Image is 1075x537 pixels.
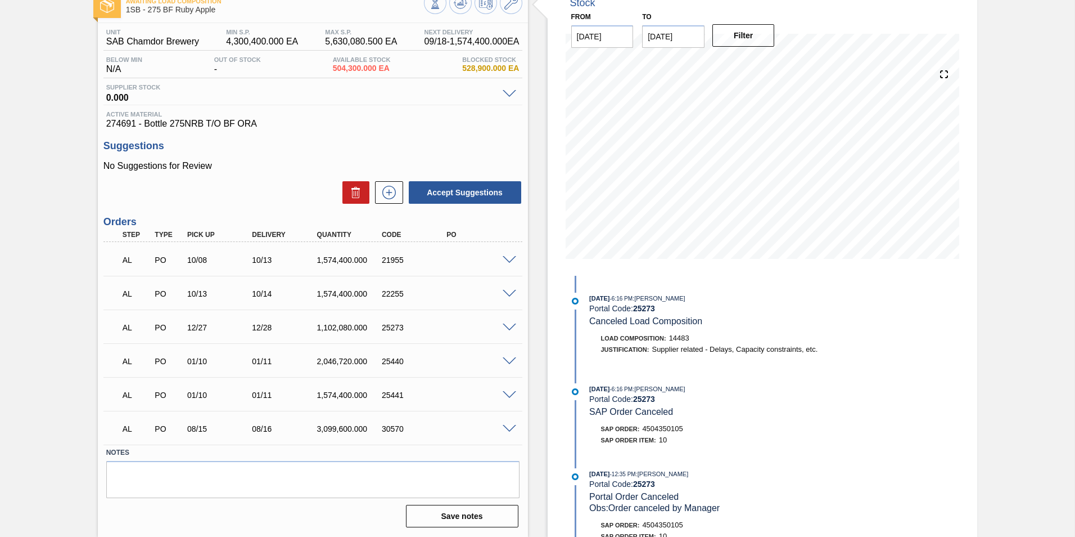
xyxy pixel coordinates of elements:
div: Step [120,231,153,239]
p: AL [123,391,151,400]
span: Out Of Stock [214,56,261,63]
span: Supplier Stock [106,84,497,91]
div: Awaiting Load Composition [120,315,153,340]
div: Awaiting Load Composition [120,417,153,441]
img: atual [572,473,579,480]
h3: Suggestions [103,140,522,152]
div: Purchase order [152,357,186,366]
div: - [211,56,264,74]
label: to [642,13,651,21]
div: Awaiting Load Composition [120,349,153,374]
span: [DATE] [589,295,609,302]
div: Purchase order [152,256,186,265]
span: 0.000 [106,91,497,102]
span: 504,300.000 EA [333,64,391,73]
div: Code [379,231,451,239]
span: SAP Order: [601,522,640,529]
button: Filter [712,24,775,47]
div: Type [152,231,186,239]
div: Portal Code: [589,304,856,313]
div: 10/13/2024 [249,256,322,265]
span: Blocked Stock [462,56,519,63]
div: 12/28/2024 [249,323,322,332]
span: SAP Order Canceled [589,407,673,417]
div: Awaiting Load Composition [120,281,153,306]
div: 08/15/2025 [184,424,257,433]
div: N/A [103,56,145,74]
img: atual [572,388,579,395]
div: PO [444,231,516,239]
span: SAB Chamdor Brewery [106,37,199,47]
p: AL [123,289,151,298]
span: - 6:16 PM [610,296,633,302]
label: From [571,13,591,21]
span: Below Min [106,56,142,63]
div: 30570 [379,424,451,433]
div: 01/11/2025 [249,357,322,366]
span: 14483 [669,334,689,342]
div: 3,099,600.000 [314,424,387,433]
div: New suggestion [369,181,403,204]
div: 01/10/2025 [184,357,257,366]
div: 25441 [379,391,451,400]
div: 1,102,080.000 [314,323,387,332]
input: mm/dd/yyyy [571,25,634,48]
button: Accept Suggestions [409,181,521,204]
div: Purchase order [152,424,186,433]
div: Awaiting Load Composition [120,248,153,272]
input: mm/dd/yyyy [642,25,704,48]
div: Portal Code: [589,395,856,404]
span: 10 [659,436,667,444]
button: Save notes [406,505,518,527]
div: Awaiting Load Composition [120,383,153,408]
div: 1,574,400.000 [314,391,387,400]
div: 12/27/2024 [184,323,257,332]
span: Next Delivery [424,29,519,35]
div: Purchase order [152,289,186,298]
strong: 25273 [633,304,655,313]
div: 22255 [379,289,451,298]
span: 528,900.000 EA [462,64,519,73]
div: Portal Code: [589,480,856,489]
span: Portal Order Canceled [589,492,679,502]
div: 25440 [379,357,451,366]
span: 09/18 - 1,574,400.000 EA [424,37,519,47]
div: 1,574,400.000 [314,289,387,298]
span: Obs: Order canceled by Manager [589,503,720,513]
span: Available Stock [333,56,391,63]
span: SAP Order: [601,426,640,432]
span: 274691 - Bottle 275NRB T/O BF ORA [106,119,520,129]
span: 4504350105 [642,424,683,433]
span: [DATE] [589,471,609,477]
div: 21955 [379,256,451,265]
div: Delivery [249,231,322,239]
span: Unit [106,29,199,35]
p: AL [123,256,151,265]
span: 4504350105 [642,521,683,529]
span: Active Material [106,111,520,118]
p: AL [123,357,151,366]
span: : [PERSON_NAME] [633,386,685,392]
span: MIN S.P. [226,29,298,35]
span: - 6:16 PM [610,386,633,392]
span: 1SB - 275 BF Ruby Apple [126,6,424,14]
div: 10/08/2024 [184,256,257,265]
div: 10/14/2024 [249,289,322,298]
span: 4,300,400.000 EA [226,37,298,47]
span: : [PERSON_NAME] [633,295,685,302]
strong: 25273 [633,480,655,489]
div: Pick up [184,231,257,239]
span: Load Composition : [601,335,666,342]
span: SAP Order Item: [601,437,656,444]
h3: Orders [103,216,522,228]
div: Purchase order [152,323,186,332]
div: Delete Suggestions [337,181,369,204]
div: 10/13/2024 [184,289,257,298]
div: 2,046,720.000 [314,357,387,366]
label: Notes [106,445,520,461]
div: Quantity [314,231,387,239]
div: 01/10/2025 [184,391,257,400]
p: No Suggestions for Review [103,161,522,171]
div: 01/11/2025 [249,391,322,400]
span: - 12:35 PM [610,471,636,477]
